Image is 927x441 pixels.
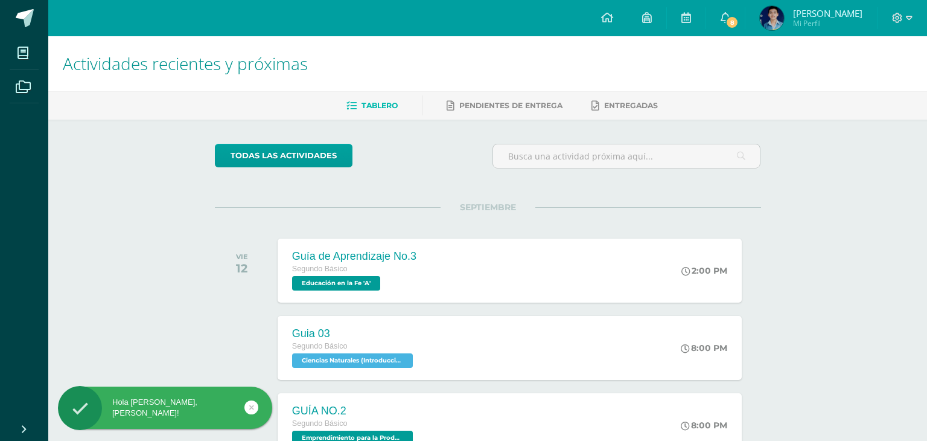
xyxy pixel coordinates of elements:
div: Guia 03 [292,327,416,340]
span: Pendientes de entrega [459,101,562,110]
div: 8:00 PM [681,343,727,353]
div: 8:00 PM [681,420,727,431]
a: Tablero [346,96,398,115]
span: Segundo Básico [292,342,348,350]
div: VIE [236,253,248,261]
div: GUÍA NO.2 [292,405,416,417]
span: 8 [725,16,739,29]
span: Actividades recientes y próximas [63,52,308,75]
a: Pendientes de entrega [447,96,562,115]
a: todas las Actividades [215,144,352,167]
span: Mi Perfil [793,18,862,28]
span: Entregadas [604,101,658,110]
span: Segundo Básico [292,265,348,273]
div: 2:00 PM [681,265,727,276]
span: [PERSON_NAME] [793,7,862,19]
div: 12 [236,261,248,275]
span: Segundo Básico [292,419,348,428]
a: Entregadas [591,96,658,115]
span: SEPTIEMBRE [441,202,535,213]
input: Busca una actividad próxima aquí... [493,144,760,168]
span: Tablero [362,101,398,110]
span: Ciencias Naturales (Introducción a la Química) 'A' [292,353,413,368]
div: Guía de Aprendizaje No.3 [292,250,416,263]
span: Educación en la Fe 'A' [292,276,380,291]
img: 66d668f51aeef4265d5e554486531878.png [760,6,784,30]
div: Hola [PERSON_NAME], [PERSON_NAME]! [58,397,272,419]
